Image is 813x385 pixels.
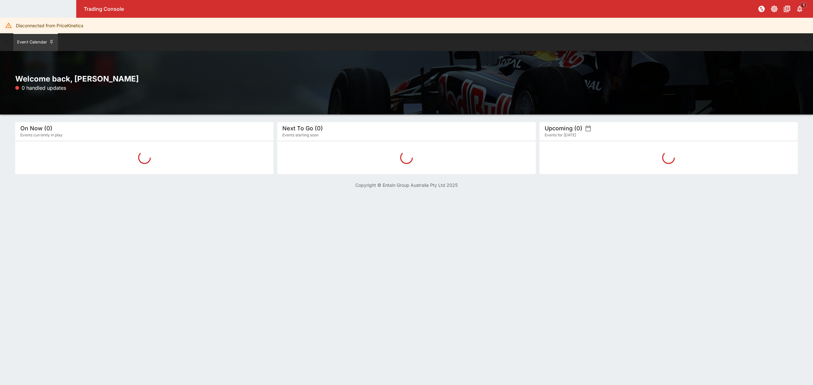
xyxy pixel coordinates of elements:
[13,33,58,51] button: Event Calendar
[794,3,805,15] button: Notifications
[282,125,323,132] h5: Next To Go (0)
[20,125,52,132] h5: On Now (0)
[15,84,66,92] p: 0 handled updates
[545,132,576,138] span: Events for [DATE]
[16,20,83,31] div: Disconnected from PriceKinetics
[282,132,319,138] span: Events starting soon
[84,6,756,12] div: Trading Console
[756,3,767,15] button: NOT Connected to PK
[781,3,793,15] button: Documentation
[20,132,63,138] span: Events currently in play
[545,125,582,132] h5: Upcoming (0)
[585,125,591,132] button: settings
[15,74,273,84] h2: Welcome back, [PERSON_NAME]
[800,2,807,8] span: 1
[769,3,780,15] button: Toggle light/dark mode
